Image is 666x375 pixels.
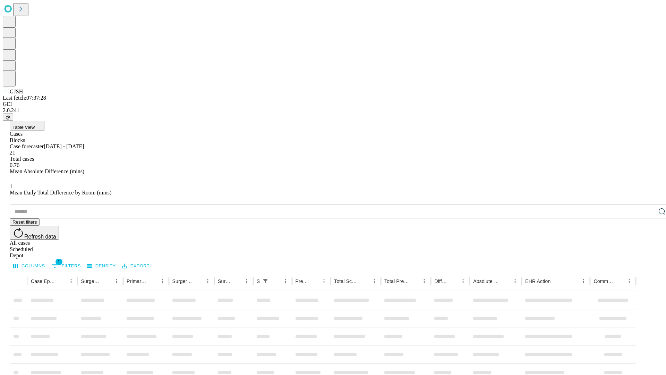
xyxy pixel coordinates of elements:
button: Sort [501,276,510,286]
span: Total cases [10,156,34,162]
button: Refresh data [10,226,59,240]
button: Show filters [50,260,83,272]
button: Select columns [11,261,47,272]
button: Sort [410,276,419,286]
span: 0.76 [10,162,19,168]
span: 1 [10,183,12,189]
button: Sort [193,276,203,286]
button: Menu [157,276,167,286]
span: Case forecaster [10,143,44,149]
span: Mean Absolute Difference (mins) [10,168,84,174]
button: Sort [309,276,319,286]
button: Menu [510,276,520,286]
div: Surgeon Name [81,278,101,284]
button: Sort [232,276,242,286]
button: Sort [271,276,281,286]
button: Menu [624,276,634,286]
button: Menu [66,276,76,286]
span: 21 [10,150,15,156]
div: Comments [594,278,614,284]
span: 1 [55,258,62,265]
button: Table View [10,121,44,131]
span: Last fetch: 07:37:28 [3,95,46,101]
div: Difference [434,278,448,284]
button: Sort [57,276,66,286]
button: Menu [242,276,251,286]
span: Reset filters [12,219,37,225]
div: Surgery Date [218,278,231,284]
div: Scheduled In Room Duration [257,278,260,284]
div: Primary Service [127,278,147,284]
button: Menu [281,276,290,286]
button: Menu [458,276,468,286]
button: Density [85,261,118,272]
button: Sort [102,276,112,286]
button: @ [3,114,13,121]
button: Menu [579,276,588,286]
button: Show filters [261,276,270,286]
span: Mean Daily Total Difference by Room (mins) [10,190,111,195]
div: Predicted In Room Duration [296,278,309,284]
button: Reset filters [10,218,40,226]
span: Refresh data [24,234,56,240]
div: EHR Action [525,278,550,284]
button: Menu [112,276,121,286]
div: 1 active filter [261,276,270,286]
button: Export [120,261,151,272]
div: Case Epic Id [31,278,56,284]
span: Table View [12,125,35,130]
button: Sort [551,276,561,286]
button: Sort [615,276,624,286]
span: GJSH [10,89,23,94]
button: Menu [369,276,379,286]
button: Sort [148,276,157,286]
div: Total Predicted Duration [384,278,409,284]
button: Sort [449,276,458,286]
button: Menu [203,276,213,286]
div: Absolute Difference [473,278,500,284]
button: Menu [419,276,429,286]
div: Total Scheduled Duration [334,278,359,284]
div: GEI [3,101,663,107]
button: Menu [319,276,329,286]
span: [DATE] - [DATE] [44,143,84,149]
span: @ [6,115,10,120]
div: 2.0.241 [3,107,663,114]
div: Surgery Name [172,278,193,284]
button: Sort [360,276,369,286]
